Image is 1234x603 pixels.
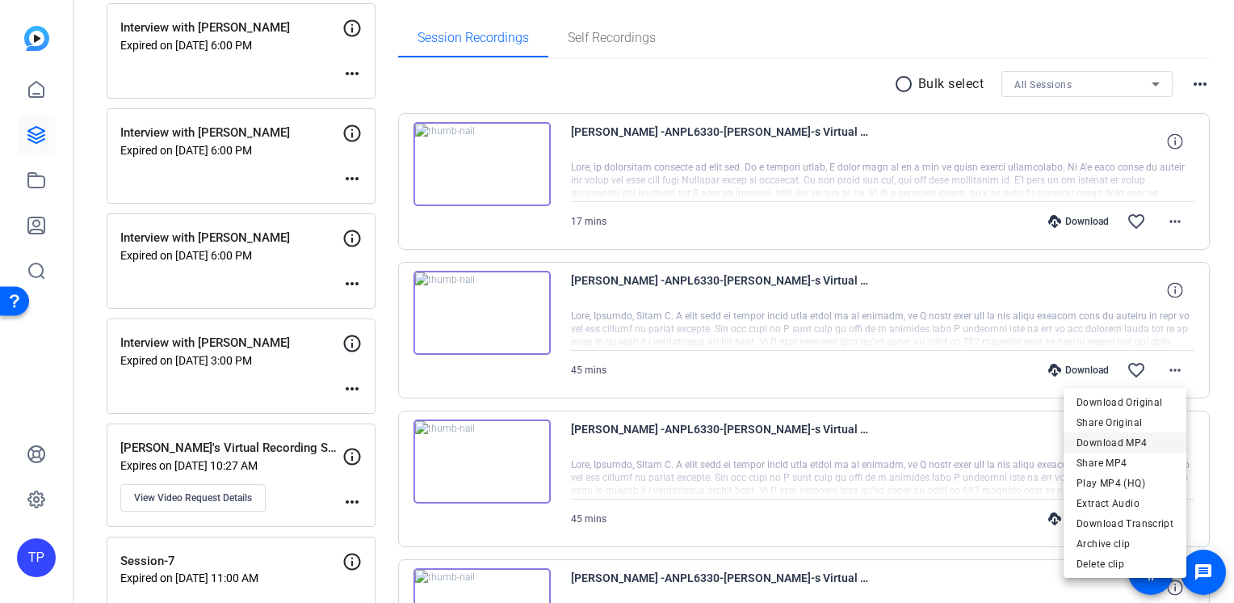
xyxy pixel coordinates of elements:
span: Download Transcript [1077,514,1173,533]
span: Share MP4 [1077,453,1173,473]
span: Download MP4 [1077,433,1173,453]
span: Share Original [1077,413,1173,432]
span: Delete clip [1077,555,1173,574]
span: Download Original [1077,393,1173,412]
span: Extract Audio [1077,494,1173,513]
span: Archive clip [1077,534,1173,554]
span: Play MP4 (HQ) [1077,474,1173,493]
